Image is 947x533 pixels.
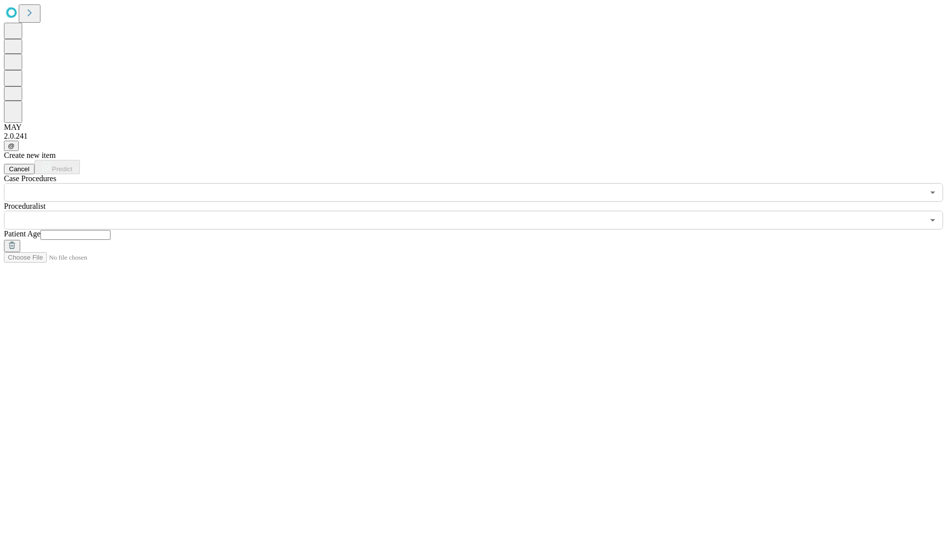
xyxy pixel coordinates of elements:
[35,160,80,174] button: Predict
[4,202,45,210] span: Proceduralist
[52,165,72,173] span: Predict
[926,186,940,199] button: Open
[4,151,56,159] span: Create new item
[4,164,35,174] button: Cancel
[4,229,40,238] span: Patient Age
[4,141,19,151] button: @
[8,142,15,150] span: @
[4,174,56,183] span: Scheduled Procedure
[9,165,30,173] span: Cancel
[926,213,940,227] button: Open
[4,123,943,132] div: MAY
[4,132,943,141] div: 2.0.241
